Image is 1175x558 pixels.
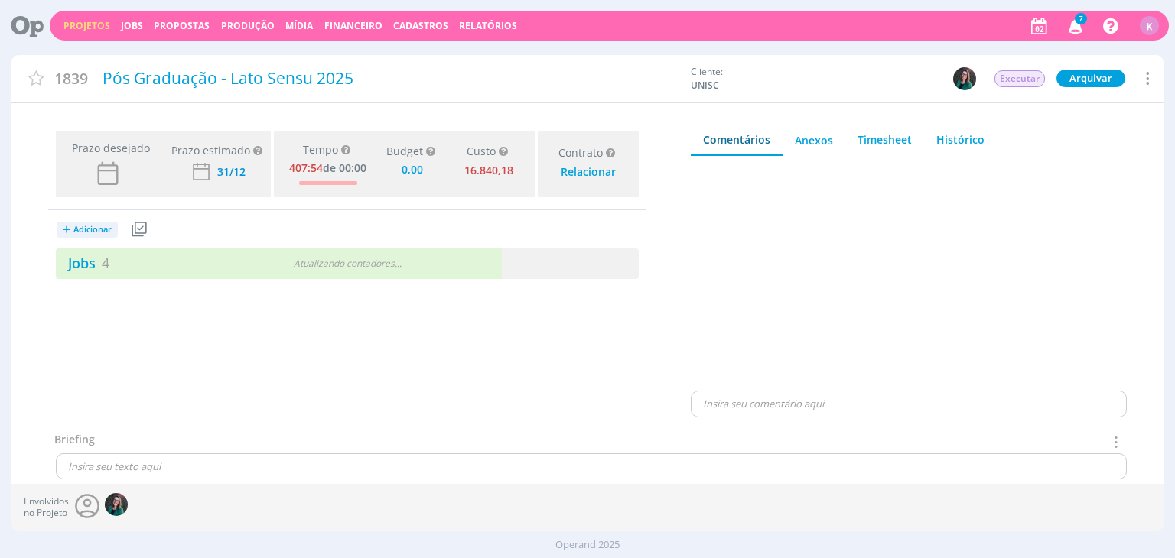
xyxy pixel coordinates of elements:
[324,19,382,32] a: Financeiro
[102,254,109,272] span: 4
[386,145,438,158] div: Budget
[952,67,977,91] button: R
[994,70,1045,87] span: Executar
[459,19,517,32] a: Relatórios
[63,19,110,32] a: Projetos
[73,225,112,235] span: Adicionar
[289,161,323,175] span: 407:54
[953,67,976,90] img: R
[691,79,806,92] span: UNISC
[1056,70,1125,87] button: Arquivar
[59,20,115,32] button: Projetos
[454,20,522,32] button: Relatórios
[57,222,118,238] button: +Adicionar
[56,254,109,272] a: Jobs
[54,67,88,89] span: 1839
[1075,13,1087,24] span: 7
[149,20,214,32] button: Propostas
[281,20,317,32] button: Mídia
[56,216,128,243] button: +Adicionar
[154,19,210,32] span: Propostas
[924,125,997,154] a: Histórico
[254,257,441,271] div: Atualizando contadores
[54,431,95,453] div: Briefing
[795,132,833,148] div: Anexos
[56,248,639,279] a: Jobs4Atualizando contadores..
[397,257,399,270] span: .
[691,125,783,156] a: Comentários
[994,70,1046,88] button: Executar
[467,145,511,158] div: Custo
[289,159,366,175] div: de 00:00
[221,19,275,32] a: Produção
[24,496,69,518] span: Envolvidos no Projeto
[217,167,246,177] div: 31/12
[320,20,387,32] button: Financeiro
[66,140,150,156] span: Prazo desejado
[171,142,250,158] div: Prazo estimado
[105,493,128,516] img: R
[845,125,924,154] a: Timesheet
[121,19,143,32] a: Jobs
[1059,12,1090,40] button: 7
[63,222,70,238] span: +
[458,158,519,180] div: 16.840,18
[97,61,684,96] div: Pós Graduação - Lato Sensu 2025
[1140,16,1159,35] div: K
[303,144,338,157] span: Tempo
[116,20,148,32] button: Jobs
[393,19,448,32] span: Cadastros
[558,147,618,160] div: Contrato
[216,20,279,32] button: Produção
[1139,12,1160,39] button: K
[691,65,963,92] div: Cliente:
[389,20,453,32] button: Cadastros
[561,166,616,179] div: Relacionar
[399,257,402,270] span: .
[285,19,313,32] a: Mídia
